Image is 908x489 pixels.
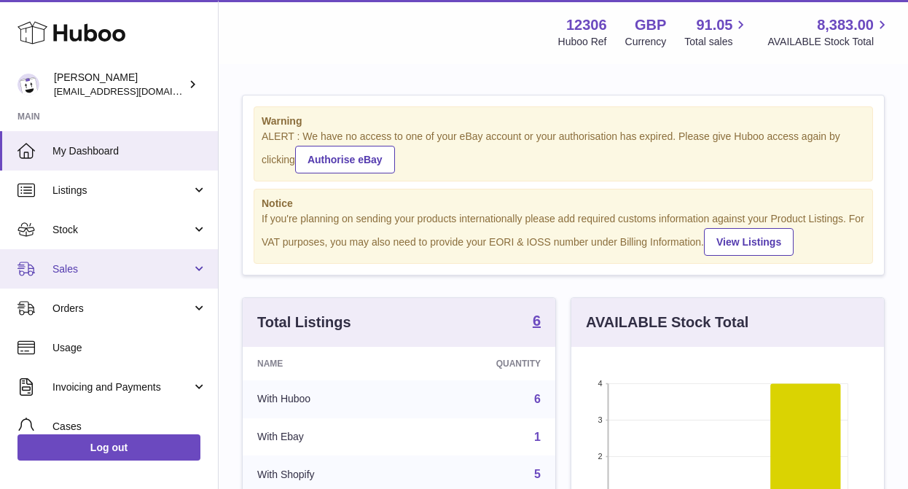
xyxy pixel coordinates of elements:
[262,197,865,211] strong: Notice
[598,452,602,461] text: 2
[295,146,395,173] a: Authorise eBay
[52,144,207,158] span: My Dashboard
[54,85,214,97] span: [EMAIL_ADDRESS][DOMAIN_NAME]
[704,228,794,256] a: View Listings
[684,15,749,49] a: 91.05 Total sales
[635,15,666,35] strong: GBP
[566,15,607,35] strong: 12306
[767,15,891,49] a: 8,383.00 AVAILABLE Stock Total
[534,431,541,443] a: 1
[262,130,865,173] div: ALERT : We have no access to one of your eBay account or your authorisation has expired. Please g...
[52,341,207,355] span: Usage
[817,15,874,35] span: 8,383.00
[534,393,541,405] a: 6
[17,74,39,95] img: hello@otect.co
[684,35,749,49] span: Total sales
[767,35,891,49] span: AVAILABLE Stock Total
[262,212,865,256] div: If you're planning on sending your products internationally please add required customs informati...
[625,35,667,49] div: Currency
[558,35,607,49] div: Huboo Ref
[243,347,411,380] th: Name
[243,380,411,418] td: With Huboo
[52,262,192,276] span: Sales
[534,468,541,480] a: 5
[243,418,411,456] td: With Ebay
[598,415,602,424] text: 3
[262,114,865,128] strong: Warning
[54,71,185,98] div: [PERSON_NAME]
[52,380,192,394] span: Invoicing and Payments
[598,379,602,388] text: 4
[52,223,192,237] span: Stock
[586,313,748,332] h3: AVAILABLE Stock Total
[533,313,541,328] strong: 6
[533,313,541,331] a: 6
[52,302,192,316] span: Orders
[52,420,207,434] span: Cases
[257,313,351,332] h3: Total Listings
[17,434,200,461] a: Log out
[411,347,555,380] th: Quantity
[52,184,192,197] span: Listings
[696,15,732,35] span: 91.05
